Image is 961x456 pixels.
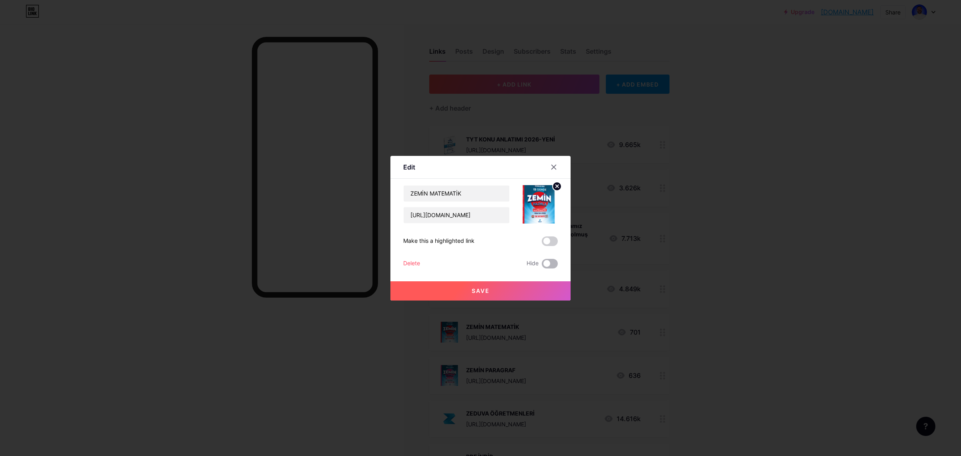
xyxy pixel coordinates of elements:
[472,287,490,294] span: Save
[403,162,415,172] div: Edit
[403,236,474,246] div: Make this a highlighted link
[404,207,509,223] input: URL
[527,259,539,268] span: Hide
[519,185,558,224] img: link_thumbnail
[404,186,509,202] input: Title
[403,259,420,268] div: Delete
[390,281,571,301] button: Save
